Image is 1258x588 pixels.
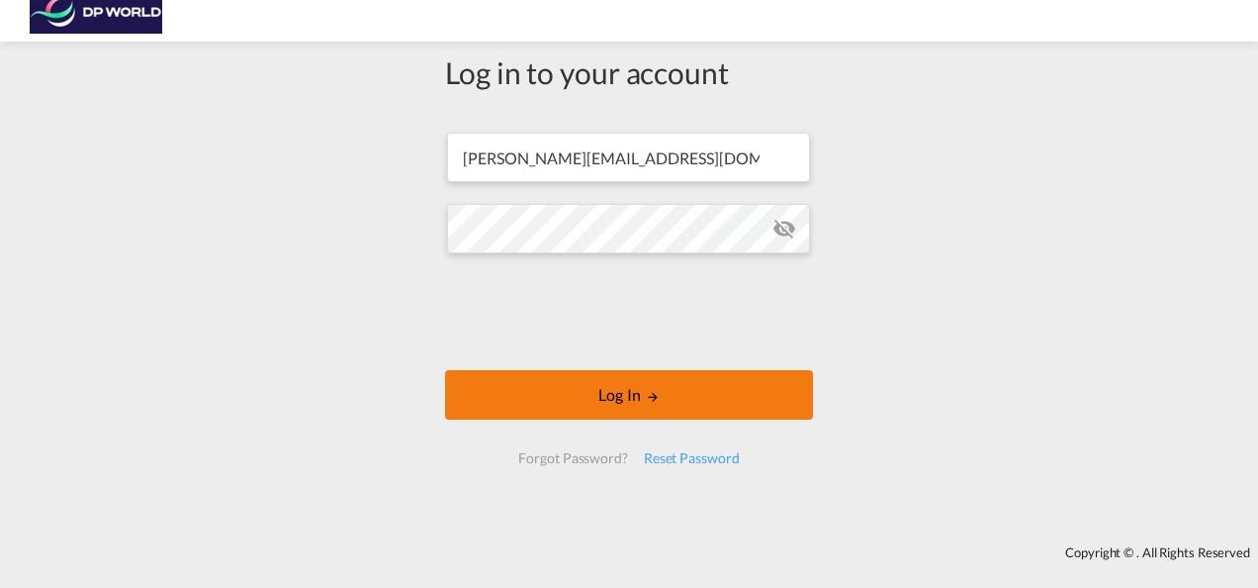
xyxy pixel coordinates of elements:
[772,217,796,241] md-icon: icon-eye-off
[447,133,810,182] input: Enter email/phone number
[445,370,813,420] button: LOGIN
[510,441,635,476] div: Forgot Password?
[636,441,748,476] div: Reset Password
[445,51,813,93] div: Log in to your account
[479,273,779,350] iframe: reCAPTCHA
